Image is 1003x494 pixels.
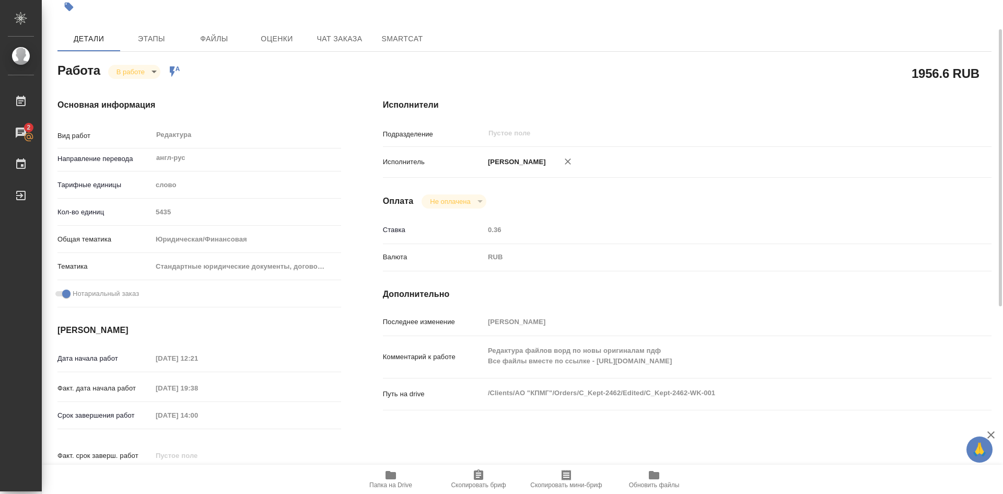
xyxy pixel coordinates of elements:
[73,289,139,299] span: Нотариальный заказ
[522,465,610,494] button: Скопировать мини-бриф
[152,351,243,366] input: Пустое поле
[20,122,37,133] span: 2
[383,317,484,327] p: Последнее изменение
[383,225,484,235] p: Ставка
[484,314,941,329] input: Пустое поле
[383,157,484,167] p: Исполнитель
[252,32,302,45] span: Оценки
[57,207,152,217] p: Кол-во единиц
[64,32,114,45] span: Детали
[383,129,484,140] p: Подразделение
[57,383,152,394] p: Факт. дата начала работ
[57,180,152,190] p: Тарифные единицы
[484,248,941,266] div: RUB
[108,65,160,79] div: В работе
[152,258,341,275] div: Стандартные юридические документы, договоры, уставы
[383,352,484,362] p: Комментарий к работе
[113,67,148,76] button: В работе
[383,252,484,262] p: Валюта
[57,99,341,111] h4: Основная информация
[57,131,152,141] p: Вид работ
[57,410,152,421] p: Срок завершения работ
[912,64,979,82] h2: 1956.6 RUB
[530,481,602,489] span: Скопировать мини-бриф
[451,481,506,489] span: Скопировать бриф
[57,234,152,245] p: Общая тематика
[383,99,992,111] h4: Исполнители
[484,384,941,402] textarea: /Clients/АО "КПМГ"/Orders/C_Kept-2462/Edited/C_Kept-2462-WK-001
[57,60,100,79] h2: Работа
[427,197,473,206] button: Не оплачена
[383,389,484,399] p: Путь на drive
[383,195,414,208] h4: Оплата
[435,465,522,494] button: Скопировать бриф
[369,481,412,489] span: Папка на Drive
[610,465,698,494] button: Обновить файлы
[57,451,152,461] p: Факт. срок заверш. работ
[484,222,941,237] input: Пустое поле
[152,408,243,423] input: Пустое поле
[57,261,152,272] p: Тематика
[377,32,427,45] span: SmartCat
[422,194,486,209] div: В работе
[152,381,243,396] input: Пустое поле
[484,157,546,167] p: [PERSON_NAME]
[487,127,916,140] input: Пустое поле
[152,176,341,194] div: слово
[152,448,243,463] input: Пустое поле
[189,32,239,45] span: Файлы
[126,32,177,45] span: Этапы
[971,439,988,461] span: 🙏
[57,154,152,164] p: Направление перевода
[152,204,341,220] input: Пустое поле
[966,436,993,463] button: 🙏
[347,465,435,494] button: Папка на Drive
[152,231,341,248] div: Юридическая/Финансовая
[629,481,680,489] span: Обновить файлы
[57,324,341,337] h4: [PERSON_NAME]
[314,32,365,45] span: Чат заказа
[484,342,941,370] textarea: Редактура файлов ворд по новы оригиналам пдф Все файлы вместе по ссылке - [URL][DOMAIN_NAME]
[556,150,579,173] button: Удалить исполнителя
[57,353,152,364] p: Дата начала работ
[3,120,39,146] a: 2
[383,288,992,301] h4: Дополнительно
